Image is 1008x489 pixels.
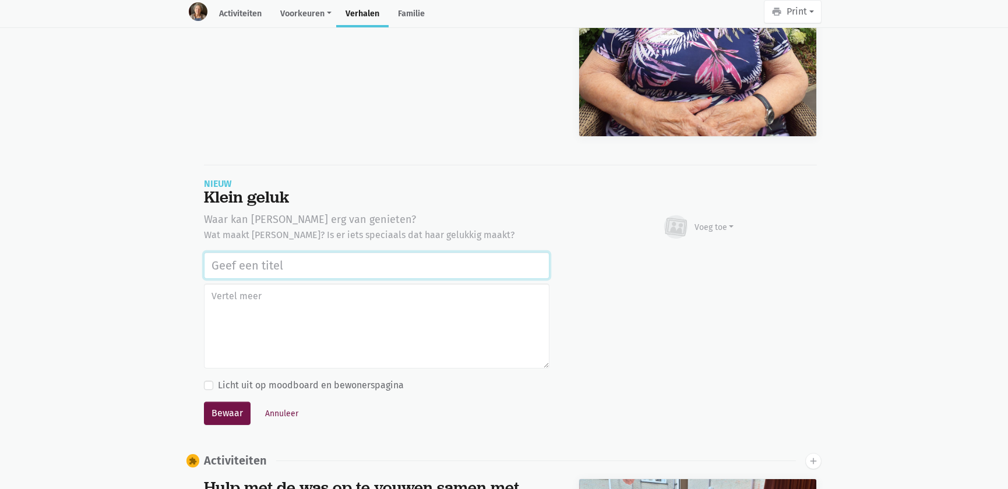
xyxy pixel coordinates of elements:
[204,454,267,467] div: Activiteiten
[204,228,549,243] div: Wat maakt [PERSON_NAME]? Is er iets speciaals dat haar gelukkig maakt?
[271,2,336,27] a: Voorkeuren
[204,188,817,207] div: Klein geluk
[189,2,207,21] img: resident-image
[204,252,549,279] input: Geef een titel
[204,211,549,228] div: Waar kan [PERSON_NAME] erg van genieten?
[260,405,304,423] button: Annuleer
[661,211,735,243] button: Voeg toe
[189,457,197,465] i: extension
[771,6,782,17] i: print
[695,221,734,233] div: Voeg toe
[210,2,271,27] a: Activiteiten
[808,456,819,466] i: add
[336,2,389,27] a: Verhalen
[218,378,404,393] label: Licht uit op moodboard en bewonerspagina
[389,2,434,27] a: Familie
[204,402,251,425] button: Bewaar
[204,179,817,188] div: Nieuw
